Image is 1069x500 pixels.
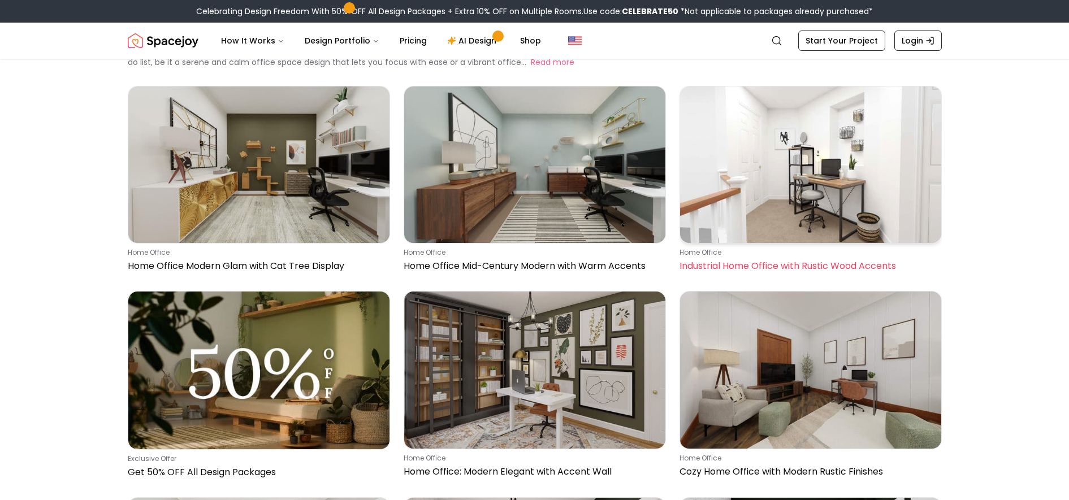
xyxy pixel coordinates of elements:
span: Use code: [583,6,678,17]
p: home office [680,248,937,257]
b: CELEBRATE50 [622,6,678,17]
a: Pricing [391,29,436,52]
a: AI Design [438,29,509,52]
nav: Main [212,29,550,52]
a: Login [894,31,942,51]
p: Home Office: Modern Elegant with Accent Wall [404,465,661,479]
p: home office [680,454,937,463]
div: Celebrating Design Freedom With 50% OFF All Design Packages + Extra 10% OFF on Multiple Rooms. [196,6,873,17]
a: Spacejoy [128,29,198,52]
a: Start Your Project [798,31,885,51]
button: Read more [531,56,574,68]
a: Shop [511,29,550,52]
img: Home Office: Modern Elegant with Accent Wall [404,292,665,448]
nav: Global [128,23,942,59]
img: Home Office Modern Glam with Cat Tree Display [128,86,389,243]
p: Exclusive Offer [128,454,386,463]
img: Industrial Home Office with Rustic Wood Accents [680,86,941,243]
p: home office [128,248,386,257]
a: Home Office: Modern Elegant with Accent Wallhome officeHome Office: Modern Elegant with Accent Wall [404,291,666,483]
p: Home Office Mid-Century Modern with Warm Accents [404,259,661,273]
img: Spacejoy Logo [128,29,198,52]
button: How It Works [212,29,293,52]
button: Design Portfolio [296,29,388,52]
a: Home Office Mid-Century Modern with Warm Accentshome officeHome Office Mid-Century Modern with Wa... [404,86,666,277]
p: Get 50% OFF All Design Packages [128,466,386,479]
p: home office [404,248,661,257]
img: Get 50% OFF All Design Packages [128,292,389,449]
a: Home Office Modern Glam with Cat Tree Displayhome officeHome Office Modern Glam with Cat Tree Dis... [128,86,390,277]
img: United States [568,34,582,47]
img: Home Office Mid-Century Modern with Warm Accents [404,86,665,243]
p: Cozy Home Office with Modern Rustic Finishes [680,465,937,479]
a: Industrial Home Office with Rustic Wood Accentshome officeIndustrial Home Office with Rustic Wood... [680,86,942,277]
p: home office [404,454,661,463]
a: Get 50% OFF All Design PackagesExclusive OfferGet 50% OFF All Design Packages [128,291,390,483]
p: Industrial Home Office with Rustic Wood Accents [680,259,937,273]
a: Cozy Home Office with Modern Rustic Finisheshome officeCozy Home Office with Modern Rustic Finishes [680,291,942,483]
p: Home Office Modern Glam with Cat Tree Display [128,259,386,273]
span: *Not applicable to packages already purchased* [678,6,873,17]
img: Cozy Home Office with Modern Rustic Finishes [680,292,941,448]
